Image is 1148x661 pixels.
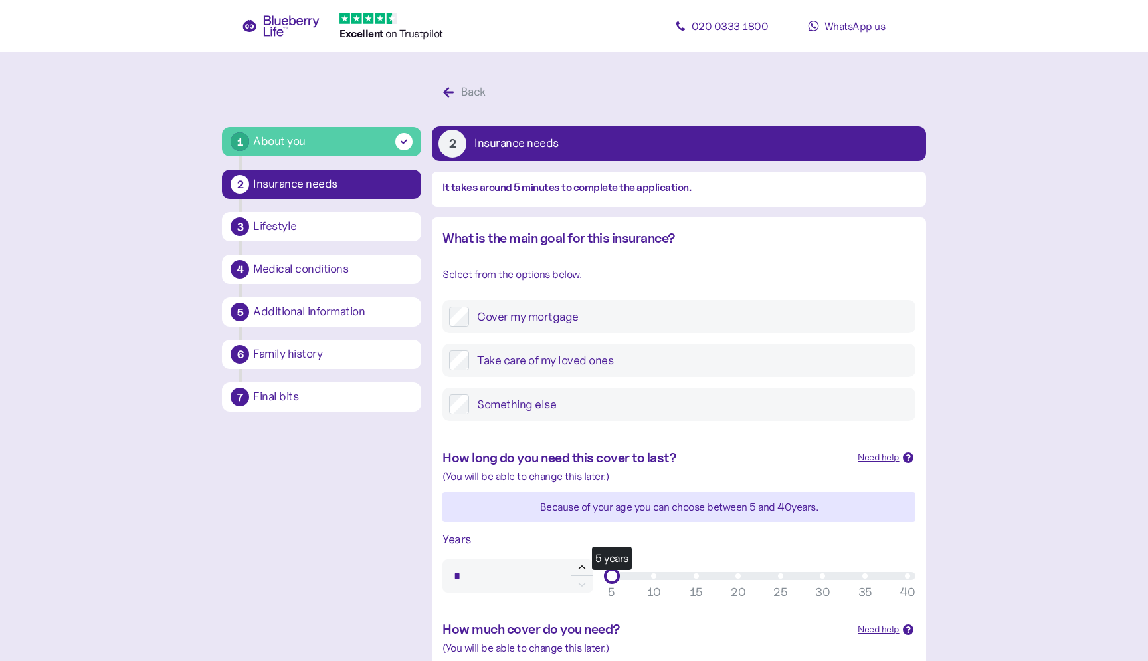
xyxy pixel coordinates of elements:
[858,450,900,465] div: Need help
[222,382,421,412] button: 7Final bits
[253,391,413,403] div: Final bits
[231,175,249,194] div: 2
[442,180,915,196] div: It takes around 5 minutes to complete the application.
[815,583,830,601] div: 30
[442,499,915,515] div: Because of your age you can choose between 5 and 40 years.
[469,307,908,327] label: Cover my mortgage
[222,170,421,199] button: 2Insurance needs
[438,130,466,158] div: 2
[442,468,915,485] div: (You will be able to change this later.)
[231,217,249,236] div: 3
[253,263,413,275] div: Medical conditions
[858,622,900,637] div: Need help
[222,340,421,369] button: 6Family history
[222,212,421,241] button: 3Lifestyle
[231,303,249,321] div: 5
[222,255,421,284] button: 4Medical conditions
[442,228,915,249] div: What is the main goal for this insurance?
[253,306,413,318] div: Additional information
[461,83,486,101] div: Back
[469,350,908,370] label: Take care of my loved ones
[900,583,915,601] div: 40
[442,530,915,549] div: Years
[432,126,925,161] button: 2Insurance needs
[231,388,249,406] div: 7
[442,448,847,468] div: How long do you need this cover to last?
[824,19,886,33] span: WhatsApp us
[442,266,915,283] div: Select from the options below.
[787,13,906,39] a: WhatsApp us
[662,13,781,39] a: 020 0333 1800
[339,27,385,40] span: Excellent ️
[253,221,413,233] div: Lifestyle
[773,583,787,601] div: 25
[474,138,559,150] div: Insurance needs
[647,583,661,601] div: 10
[253,178,413,190] div: Insurance needs
[442,640,915,656] div: (You will be able to change this later.)
[690,583,703,601] div: 15
[253,348,413,360] div: Family history
[432,78,500,106] button: Back
[231,260,249,279] div: 4
[692,19,769,33] span: 020 0333 1800
[469,394,908,414] label: Something else
[253,132,306,150] div: About you
[231,345,249,364] div: 6
[222,297,421,327] button: 5Additional information
[731,583,745,601] div: 20
[385,27,443,40] span: on Trustpilot
[608,583,616,601] div: 5
[231,132,249,151] div: 1
[858,583,872,601] div: 35
[442,619,847,640] div: How much cover do you need?
[222,127,421,156] button: 1About you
